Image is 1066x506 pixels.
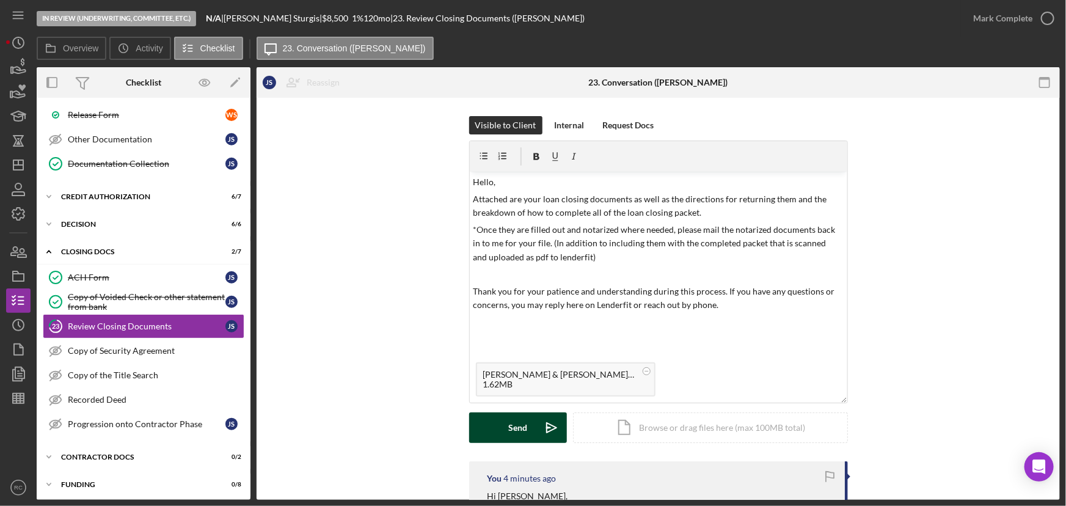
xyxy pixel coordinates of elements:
[68,321,225,331] div: Review Closing Documents
[43,412,244,436] a: Progression onto Contractor PhaseJS
[37,37,106,60] button: Overview
[352,13,363,23] div: 1 %
[219,221,241,228] div: 6 / 6
[61,248,211,255] div: CLOSING DOCS
[68,273,225,282] div: ACH Form
[225,158,238,170] div: J S
[174,37,243,60] button: Checklist
[68,134,225,144] div: Other Documentation
[973,6,1032,31] div: Mark Complete
[603,116,654,134] div: Request Docs
[68,110,225,120] div: Release Form
[225,418,238,430] div: J S
[508,413,527,443] div: Send
[63,43,98,53] label: Overview
[206,13,224,23] div: |
[1024,452,1054,482] div: Open Intercom Messenger
[257,70,352,95] button: JSReassign
[473,223,844,264] p: *Once they are filled out and notarized where needed, please mail the notarized documents back in...
[68,292,225,312] div: Copy of Voided Check or other statement from bank
[225,320,238,332] div: J S
[469,116,542,134] button: Visible to Client
[61,221,211,228] div: Decision
[61,481,211,488] div: Funding
[6,475,31,500] button: RC
[961,6,1060,31] button: Mark Complete
[219,248,241,255] div: 2 / 7
[283,43,426,53] label: 23. Conversation ([PERSON_NAME])
[363,13,390,23] div: 120 mo
[136,43,162,53] label: Activity
[549,116,591,134] button: Internal
[225,133,238,145] div: J S
[475,116,536,134] div: Visible to Client
[483,370,636,380] div: [PERSON_NAME] & [PERSON_NAME] Docs.pdf
[43,363,244,387] a: Copy of the Title Search
[225,109,238,121] div: W S
[43,314,244,339] a: 23Review Closing DocumentsJS
[200,43,235,53] label: Checklist
[588,78,728,87] div: 23. Conversation ([PERSON_NAME])
[37,11,196,26] div: In Review (Underwriting, Committee, Etc.)
[473,285,844,312] p: Thank you for your patience and understanding during this process. If you have any questions or c...
[61,193,211,200] div: CREDIT AUTHORIZATION
[109,37,170,60] button: Activity
[43,127,244,152] a: Other DocumentationJS
[219,481,241,488] div: 0 / 8
[504,474,557,483] time: 2025-09-09 21:43
[257,37,434,60] button: 23. Conversation ([PERSON_NAME])
[52,322,59,330] tspan: 23
[307,70,340,95] div: Reassign
[219,453,241,461] div: 0 / 2
[487,490,833,503] p: Hi [PERSON_NAME],
[597,116,660,134] button: Request Docs
[555,116,585,134] div: Internal
[219,193,241,200] div: 6 / 7
[224,13,322,23] div: [PERSON_NAME] Sturgis |
[206,13,221,23] b: N/A
[473,175,844,189] p: Hello,
[68,370,244,380] div: Copy of the Title Search
[487,474,502,483] div: You
[43,387,244,412] a: Recorded Deed
[43,339,244,363] a: Copy of Security Agreement
[225,296,238,308] div: J S
[483,380,636,389] div: 1.62MB
[390,13,585,23] div: | 23. Review Closing Documents ([PERSON_NAME])
[126,78,161,87] div: Checklist
[43,152,244,176] a: Documentation CollectionJS
[43,265,244,290] a: ACH FormJS
[61,453,211,461] div: Contractor Docs
[14,485,23,491] text: RC
[322,13,348,23] span: $8,500
[43,103,244,127] a: Release FormWS
[68,159,225,169] div: Documentation Collection
[263,76,276,89] div: J S
[68,346,244,356] div: Copy of Security Agreement
[43,290,244,314] a: Copy of Voided Check or other statement from bankJS
[68,419,225,429] div: Progression onto Contractor Phase
[225,271,238,284] div: J S
[68,395,244,405] div: Recorded Deed
[473,193,844,220] p: Attached are your loan closing documents as well as the directions for returning them and the bre...
[469,413,567,443] button: Send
